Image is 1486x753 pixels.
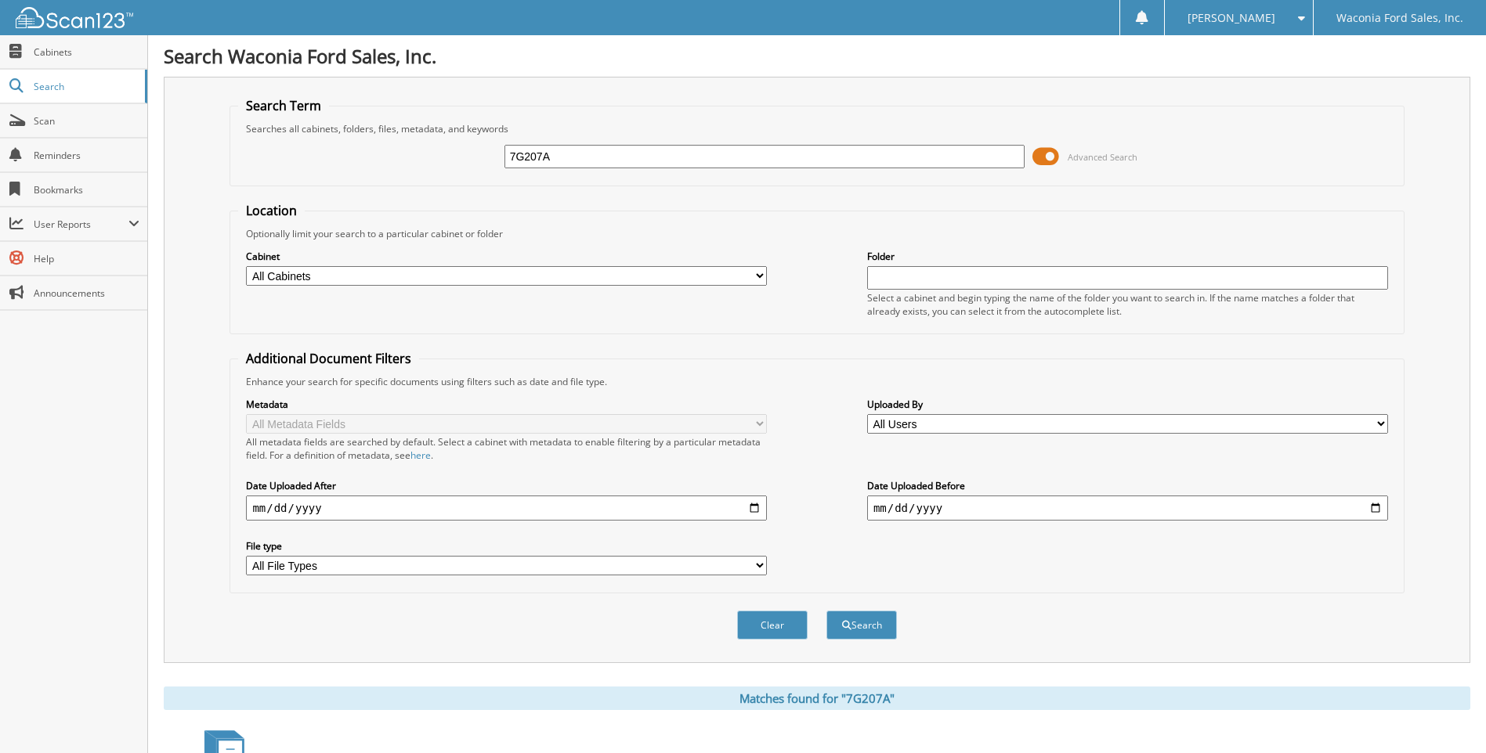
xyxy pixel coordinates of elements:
[246,479,767,492] label: Date Uploaded After
[238,202,305,219] legend: Location
[34,149,139,162] span: Reminders
[238,375,1395,388] div: Enhance your search for specific documents using filters such as date and file type.
[164,43,1470,69] h1: Search Waconia Ford Sales, Inc.
[737,611,808,640] button: Clear
[246,539,767,553] label: File type
[34,114,139,128] span: Scan
[867,250,1388,263] label: Folder
[238,97,329,114] legend: Search Term
[34,45,139,59] span: Cabinets
[246,495,767,521] input: start
[238,350,419,367] legend: Additional Document Filters
[34,80,137,93] span: Search
[238,227,1395,240] div: Optionally limit your search to a particular cabinet or folder
[34,286,139,300] span: Announcements
[246,435,767,462] div: All metadata fields are searched by default. Select a cabinet with metadata to enable filtering b...
[1336,13,1463,23] span: Waconia Ford Sales, Inc.
[34,252,139,265] span: Help
[1188,13,1275,23] span: [PERSON_NAME]
[867,291,1388,318] div: Select a cabinet and begin typing the name of the folder you want to search in. If the name match...
[1068,151,1137,163] span: Advanced Search
[34,183,139,196] span: Bookmarks
[826,611,897,640] button: Search
[867,398,1388,411] label: Uploaded By
[246,250,767,263] label: Cabinet
[16,7,133,28] img: scan123-logo-white.svg
[867,479,1388,492] label: Date Uploaded Before
[246,398,767,411] label: Metadata
[238,122,1395,135] div: Searches all cabinets, folders, files, metadata, and keywords
[410,449,431,462] a: here
[867,495,1388,521] input: end
[34,218,128,231] span: User Reports
[164,686,1470,710] div: Matches found for "7G207A"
